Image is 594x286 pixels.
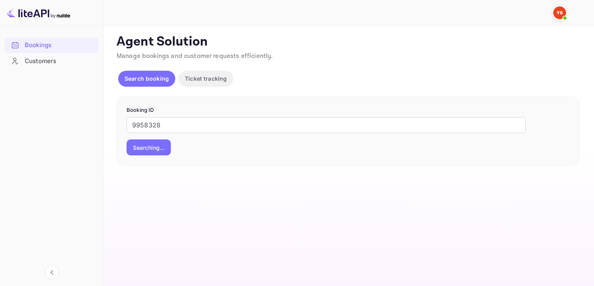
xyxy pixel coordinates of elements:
p: Booking ID [127,106,570,114]
input: Enter Booking ID (e.g., 63782194) [127,117,526,133]
div: Bookings [25,41,95,50]
p: Agent Solution [117,34,580,50]
a: Customers [5,54,99,68]
div: Bookings [5,38,99,53]
p: Ticket tracking [185,74,227,83]
span: Manage bookings and customer requests efficiently. [117,52,273,60]
button: Searching... [127,139,171,155]
div: Customers [25,57,95,66]
p: Search booking [125,74,169,83]
div: Customers [5,54,99,69]
img: LiteAPI logo [6,6,70,19]
button: Collapse navigation [45,265,59,280]
a: Bookings [5,38,99,52]
img: Yandex Support [553,6,566,19]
